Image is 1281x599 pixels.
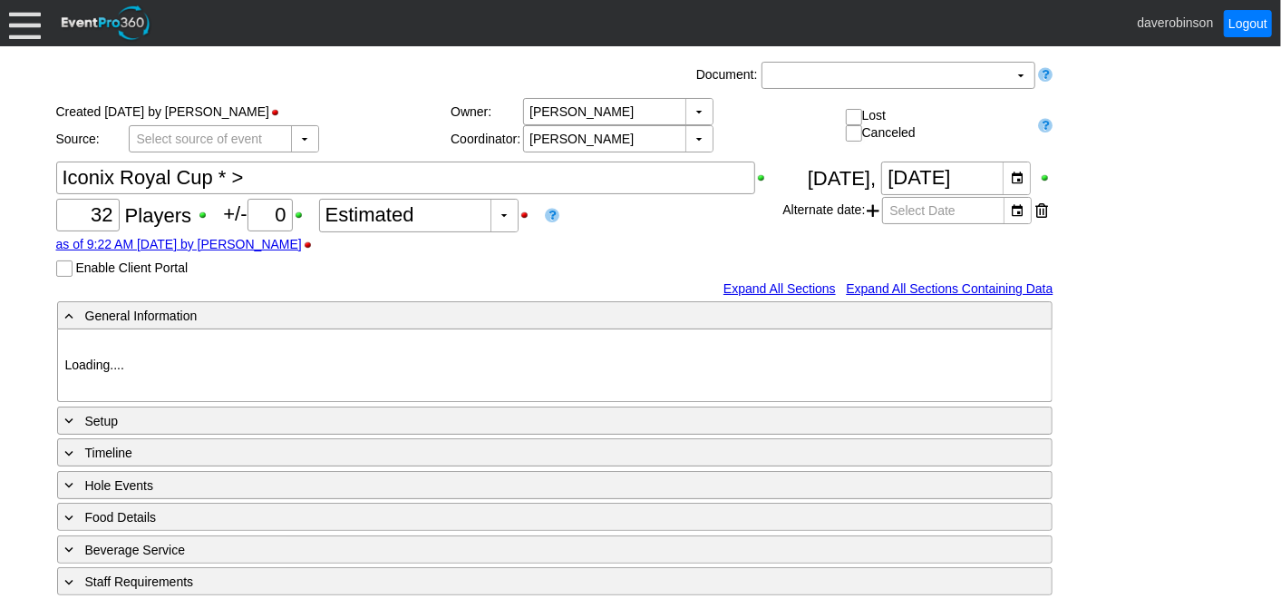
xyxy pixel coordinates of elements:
div: Menu: Click or 'Crtl+M' to toggle menu open/close [9,7,41,39]
div: Show Plus/Minus Count when printing; click to hide Plus/Minus Count when printing. [293,209,314,221]
span: Food Details [85,510,157,525]
span: Setup [85,414,119,428]
div: Beverage Service [62,539,974,560]
div: Hole Events [62,475,974,496]
div: Owner: [451,104,523,119]
a: Logout [1224,10,1272,37]
div: Source: [56,132,129,146]
div: Setup [62,410,974,431]
div: Remove this date [1036,197,1049,224]
div: Staff Requirements [62,571,974,592]
div: Food Details [62,506,974,527]
a: Expand All Sections Containing Data [846,281,1053,296]
label: Enable Client Portal [75,260,188,275]
div: Show Event Title when printing; click to hide Event Title when printing. [755,172,776,184]
span: +/- [223,202,318,225]
div: Created [DATE] by [PERSON_NAME] [56,98,451,125]
div: Hide Status Bar when printing; click to show Status Bar when printing. [269,106,290,119]
div: Hide Guest Count Stamp when printing; click to show Guest Count Stamp when printing. [302,239,323,251]
div: General Information [62,305,974,326]
span: Hole Events [85,478,153,493]
span: Beverage Service [85,543,186,557]
span: Timeline [85,446,132,460]
span: Select source of event [133,126,267,152]
div: Hide Guest Count Status when printing; click to show Guest Count Status when printing. [519,209,539,221]
span: daverobinson [1137,15,1213,29]
a: as of 9:22 AM [DATE] by [PERSON_NAME] [56,237,302,251]
img: EventPro360 [59,3,153,44]
div: Alternate date: [782,195,1053,226]
div: Document: [693,62,762,89]
div: Coordinator: [451,132,523,146]
span: Add another alternate date [868,197,880,224]
div: Lost Canceled [846,108,1031,142]
div: Show Event Date when printing; click to hide Event Date when printing. [1039,172,1053,184]
span: Staff Requirements [85,574,194,589]
div: Timeline [62,442,974,463]
a: Expand All Sections [723,281,836,296]
div: Show Guest Count when printing; click to hide Guest Count when printing. [197,209,218,221]
p: Loading.... [65,356,1044,375]
span: Select Date [887,198,959,223]
span: General Information [85,309,198,323]
span: [DATE], [808,166,876,189]
span: Players [125,203,191,226]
